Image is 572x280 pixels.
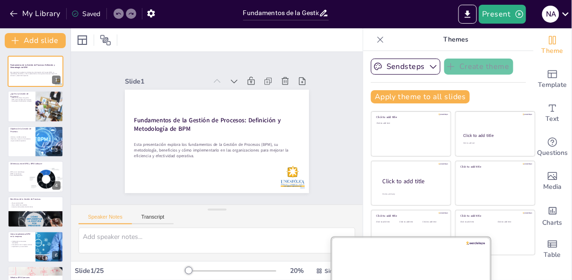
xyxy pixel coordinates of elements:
[134,98,299,115] p: Esta presentación explora los fundamentos de la Gestión de Procesos (BPM), su metodología, benefi...
[8,161,63,192] div: 4
[537,148,568,158] span: Questions
[377,221,398,223] div: Click to add text
[9,171,29,173] p: BPM es una metodología
[75,266,185,275] div: Slide 1 / 25
[52,251,61,260] div: 6
[9,138,32,140] p: Optimizar y mejorar continuamente
[542,5,559,24] button: N A
[10,240,33,244] p: Colaboración entre partes interesadas
[10,64,55,69] strong: Fundamentos de la Gestión de Procesos: Definición y Metodología de BPM
[534,164,572,198] div: Add images, graphics, shapes or video
[9,140,32,142] p: Lograr excelencia operativa
[8,231,63,263] div: 6
[9,136,32,138] p: Analizar y modelar procesos
[400,221,421,223] div: Click to add text
[534,232,572,266] div: Add a table
[10,71,61,76] p: Esta presentación explora los fundamentos de la Gestión de Procesos (BPM), su metodología, benefi...
[444,59,513,75] button: Create theme
[52,76,61,84] div: 1
[243,6,319,20] input: Insert title
[546,114,559,124] span: Text
[227,171,309,180] div: Slide 1
[383,193,442,195] div: Click to add body
[461,165,528,169] div: Click to add title
[463,142,526,144] div: Click to add text
[325,267,357,275] span: Single View
[534,96,572,130] div: Add text boxes
[52,111,61,119] div: 2
[383,177,443,185] div: Click to add title
[79,214,132,224] button: Speaker Notes
[10,204,61,206] p: Mejor calidad de resultados
[534,198,572,232] div: Add charts and graphs
[461,214,528,218] div: Click to add title
[544,250,561,260] span: Table
[10,93,33,98] p: ¿Qué es la Gestión de Procesos?
[10,203,61,204] p: Mayor productividad
[542,46,563,56] span: Theme
[10,244,33,246] p: Compromiso con la mejora continua
[479,5,526,24] button: Present
[10,127,33,133] p: Objetivo de la Gestión de Procesos
[71,9,101,18] div: Saved
[10,276,61,279] p: Métodos BPM Comunes
[9,173,29,175] p: BPMS es tecnología
[377,115,444,119] div: Click to add title
[542,6,559,23] div: N A
[534,28,572,62] div: Change the overall theme
[423,221,444,223] div: Click to add text
[534,62,572,96] div: Add ready made slides
[534,130,572,164] div: Get real-time input from your audience
[10,198,61,201] p: Beneficios de la Gestión de Procesos
[8,196,63,228] div: 5
[498,221,528,223] div: Click to add text
[10,97,33,99] p: BPM es un enfoque de gestión
[52,146,61,154] div: 3
[10,246,33,247] p: Capacitación y comunicación
[9,175,29,177] p: Son complementarios
[10,162,61,165] p: Diferencias entre BPM y BPM Software
[458,5,477,24] button: Export to PowerPoint
[8,56,63,87] div: 1
[132,214,174,224] button: Transcript
[286,266,308,275] div: 20 %
[538,80,567,90] span: Template
[377,122,444,125] div: Click to add text
[543,218,563,228] span: Charts
[10,100,33,102] p: Se enfoca en la eficiencia y eficacia
[10,233,33,238] p: Cómo implementar BPM en la empresa
[8,91,63,122] div: 2
[8,126,63,157] div: 3
[153,123,300,140] strong: Fundamentos de la Gestión de Procesos: Definición y Metodología de BPM
[388,28,524,51] p: Themes
[461,221,491,223] div: Click to add text
[75,33,90,48] div: Layout
[7,6,64,21] button: My Library
[100,34,111,46] span: Position
[377,214,444,218] div: Click to add title
[5,33,66,48] button: Add slide
[464,133,527,138] div: Click to add title
[371,90,470,103] button: Apply theme to all slides
[52,216,61,225] div: 5
[544,182,562,192] span: Media
[52,181,61,190] div: 4
[10,99,33,101] p: BPM utiliza métodos estructurados
[10,206,61,208] p: Aumento de la satisfacción del cliente
[371,59,440,75] button: Sendsteps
